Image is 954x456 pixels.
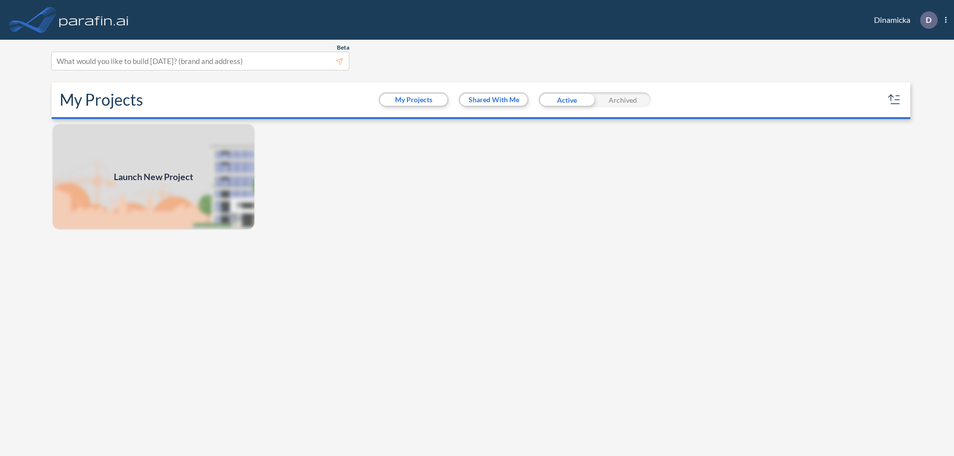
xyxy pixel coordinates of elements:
[52,123,255,230] img: add
[52,123,255,230] a: Launch New Project
[57,10,131,30] img: logo
[337,44,349,52] span: Beta
[60,90,143,109] h2: My Projects
[859,11,947,29] div: Dinamicka
[114,170,193,184] span: Launch New Project
[539,92,595,107] div: Active
[380,94,447,106] button: My Projects
[926,15,932,24] p: D
[595,92,651,107] div: Archived
[460,94,527,106] button: Shared With Me
[886,92,902,108] button: sort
